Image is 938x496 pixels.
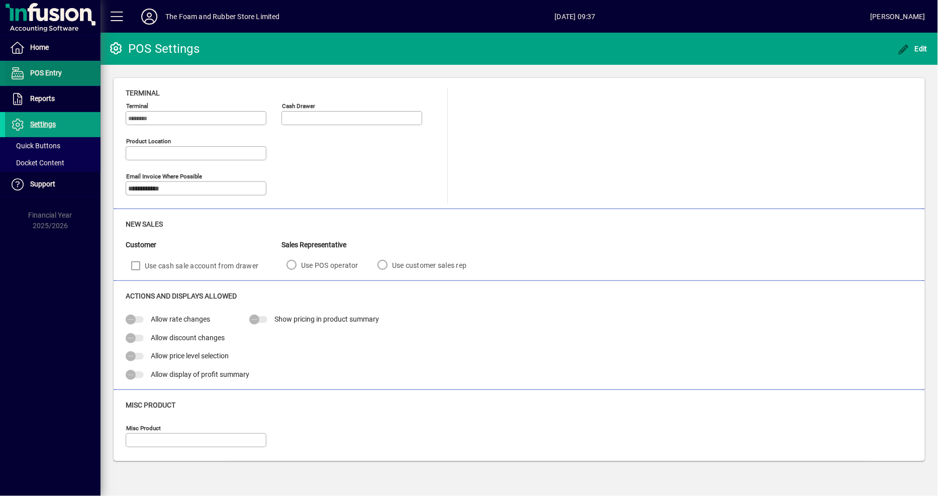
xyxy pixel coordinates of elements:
span: Show pricing in product summary [274,315,379,323]
span: [DATE] 09:37 [280,9,871,25]
span: Docket Content [10,159,64,167]
div: [PERSON_NAME] [871,9,925,25]
a: Quick Buttons [5,137,101,154]
mat-label: Terminal [126,103,148,110]
a: Docket Content [5,154,101,171]
span: Settings [30,120,56,128]
span: Edit [898,45,928,53]
span: Actions and Displays Allowed [126,292,237,300]
span: Terminal [126,89,160,97]
div: Customer [126,240,282,250]
span: Home [30,43,49,51]
span: Allow display of profit summary [151,370,249,378]
mat-label: Misc Product [126,425,161,432]
div: Sales Representative [282,240,481,250]
button: Profile [133,8,165,26]
mat-label: Cash Drawer [282,103,315,110]
a: Home [5,35,101,60]
button: Edit [895,40,930,58]
a: POS Entry [5,61,101,86]
span: Quick Buttons [10,142,60,150]
mat-label: Product location [126,138,171,145]
mat-label: Email Invoice where possible [126,173,202,180]
a: Reports [5,86,101,112]
span: POS Entry [30,69,62,77]
span: Misc Product [126,401,175,409]
span: Allow discount changes [151,334,225,342]
span: Allow rate changes [151,315,210,323]
div: The Foam and Rubber Store Limited [165,9,280,25]
span: Support [30,180,55,188]
div: POS Settings [108,41,200,57]
a: Support [5,172,101,197]
span: Reports [30,94,55,103]
span: New Sales [126,220,163,228]
span: Allow price level selection [151,352,229,360]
